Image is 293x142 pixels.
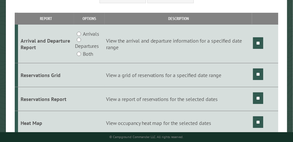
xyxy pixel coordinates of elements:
[18,63,74,87] td: Reservations Grid
[105,87,252,111] td: View a report of reservations for the selected dates
[75,42,99,50] label: Departures
[74,13,105,24] th: Options
[18,13,74,24] th: Report
[18,25,74,63] td: Arrival and Departure Report
[83,50,93,58] label: Both
[18,111,74,135] td: Heat Map
[105,25,252,63] td: View the arrival and departure information for a specified date range
[105,13,252,24] th: Description
[18,87,74,111] td: Reservations Report
[110,135,184,139] small: © Campground Commander LLC. All rights reserved.
[83,30,99,38] label: Arrivals
[105,111,252,135] td: View occupancy heat map for the selected dates
[105,63,252,87] td: View a grid of reservations for a specified date range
